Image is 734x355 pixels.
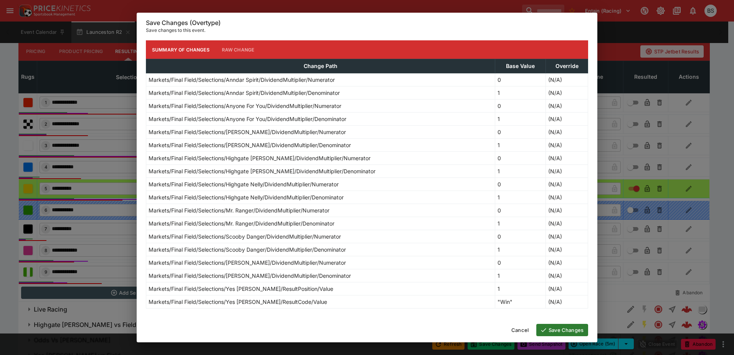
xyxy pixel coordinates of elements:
td: (N/A) [546,126,588,139]
td: 1 [495,191,546,204]
td: (N/A) [546,243,588,256]
td: 1 [495,217,546,230]
p: Markets/Final Field/Selections/[PERSON_NAME]/DividendMultiplier/Denominator [149,272,351,280]
p: Markets/Final Field/Selections/Yes [PERSON_NAME]/ResultPosition/Value [149,285,333,293]
td: (N/A) [546,113,588,126]
td: 0 [495,126,546,139]
td: 1 [495,282,546,295]
th: Override [546,59,588,73]
p: Markets/Final Field/Selections/Highgate Nelly/DividendMultiplier/Numerator [149,180,339,188]
td: 0 [495,152,546,165]
td: (N/A) [546,295,588,309]
button: Save Changes [536,324,588,336]
td: 0 [495,100,546,113]
td: 0 [495,73,546,86]
td: 0 [495,256,546,269]
td: 1 [495,139,546,152]
td: (N/A) [546,165,588,178]
td: (N/A) [546,100,588,113]
p: Markets/Final Field/Selections/[PERSON_NAME]/DividendMultiplier/Denominator [149,141,351,149]
td: 0 [495,178,546,191]
td: (N/A) [546,86,588,100]
td: (N/A) [546,269,588,282]
td: 1 [495,269,546,282]
p: Markets/Final Field/Selections/Mr. Ranger/DividendMultiplier/Numerator [149,206,329,214]
p: Save changes to this event. [146,27,588,34]
button: Summary of Changes [146,40,216,59]
p: Markets/Final Field/Selections/Anyone For You/DividendMultiplier/Numerator [149,102,341,110]
button: Raw Change [216,40,261,59]
p: Markets/Final Field/Selections/Yes [PERSON_NAME]/ResultCode/Value [149,298,327,306]
p: Markets/Final Field/Selections/Scooby Danger/DividendMultiplier/Numerator [149,232,341,241]
p: Markets/Final Field/Selections/Anyone For You/DividendMultiplier/Denominator [149,115,346,123]
td: (N/A) [546,73,588,86]
td: 1 [495,165,546,178]
p: Markets/Final Field/Selections/Mr. Ranger/DividendMultiplier/Denominator [149,219,334,227]
td: 1 [495,243,546,256]
p: Markets/Final Field/Selections/Anndar Spirit/DividendMultiplier/Denominator [149,89,340,97]
td: 1 [495,86,546,100]
td: (N/A) [546,230,588,243]
td: (N/A) [546,178,588,191]
th: Base Value [495,59,546,73]
p: Markets/Final Field/Selections/Anndar Spirit/DividendMultiplier/Numerator [149,76,335,84]
td: (N/A) [546,191,588,204]
td: (N/A) [546,282,588,295]
p: Markets/Final Field/Selections/Scooby Danger/DividendMultiplier/Denominator [149,246,346,254]
button: Cancel [507,324,533,336]
th: Change Path [146,59,495,73]
td: (N/A) [546,217,588,230]
p: Markets/Final Field/Selections/Highgate Nelly/DividendMultiplier/Denominator [149,193,344,201]
td: (N/A) [546,152,588,165]
td: "Win" [495,295,546,309]
td: (N/A) [546,204,588,217]
p: Markets/Final Field/Selections/Highgate [PERSON_NAME]/DividendMultiplier/Denominator [149,167,375,175]
td: 0 [495,204,546,217]
td: (N/A) [546,256,588,269]
td: 1 [495,113,546,126]
h6: Save Changes (Overtype) [146,19,588,27]
td: 0 [495,230,546,243]
p: Markets/Final Field/Selections/Highgate [PERSON_NAME]/DividendMultiplier/Numerator [149,154,370,162]
p: Markets/Final Field/Selections/[PERSON_NAME]/DividendMultiplier/Numerator [149,128,346,136]
td: (N/A) [546,139,588,152]
p: Markets/Final Field/Selections/[PERSON_NAME]/DividendMultiplier/Numerator [149,259,346,267]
